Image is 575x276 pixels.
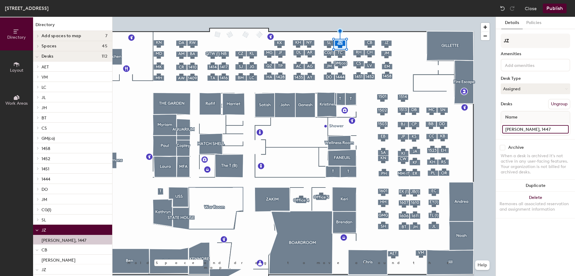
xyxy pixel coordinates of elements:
div: Removes all associated reservation and assignment information [500,201,571,212]
button: Close [525,4,537,13]
span: 7 [105,34,107,38]
button: Publish [543,4,567,13]
span: CG(I) [42,207,51,212]
input: Add amenities [504,61,558,68]
p: [PERSON_NAME] [42,256,75,263]
span: Desks [42,54,53,59]
span: CS [42,126,47,131]
img: Redo [509,5,515,11]
div: Amenities [501,52,570,56]
span: SL [42,217,46,223]
div: Desks [501,102,512,106]
span: 1452 [42,156,50,161]
span: 1444 [42,177,50,182]
button: Assigned [501,83,570,94]
button: Duplicate [496,180,575,192]
span: BT [42,115,46,121]
span: JH [42,105,47,110]
span: LC [42,85,46,90]
div: Desk Type [501,76,570,81]
span: JZ [42,228,46,233]
span: JL [42,95,46,100]
span: CB [42,247,47,253]
div: [STREET_ADDRESS] [5,4,49,12]
span: JM [42,197,47,202]
span: 1458 [42,146,50,151]
button: Help [475,260,490,270]
button: Details [501,17,523,29]
span: JZ [42,267,46,272]
img: Undo [500,5,506,11]
h1: Directory [33,22,112,31]
button: Policies [523,17,545,29]
span: Name [502,112,521,123]
span: 112 [102,54,107,59]
p: [PERSON_NAME], 1447 [42,236,86,243]
span: Work Areas [5,101,28,106]
span: AET [42,64,49,70]
div: When a desk is archived it's not active in any user-facing features. Your organization is not bil... [501,153,570,175]
span: 45 [102,44,107,49]
input: Unnamed desk [502,125,569,133]
span: 1451 [42,166,49,172]
span: GM(co) [42,136,55,141]
span: DO [42,187,48,192]
button: Ungroup [548,99,570,109]
span: Add spaces to map [42,34,81,38]
span: VM [42,75,48,80]
div: Archive [508,145,524,150]
span: Spaces [42,44,57,49]
span: Layout [10,68,23,73]
span: Directory [7,35,26,40]
button: DeleteRemoves all associated reservation and assignment information [496,192,575,218]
